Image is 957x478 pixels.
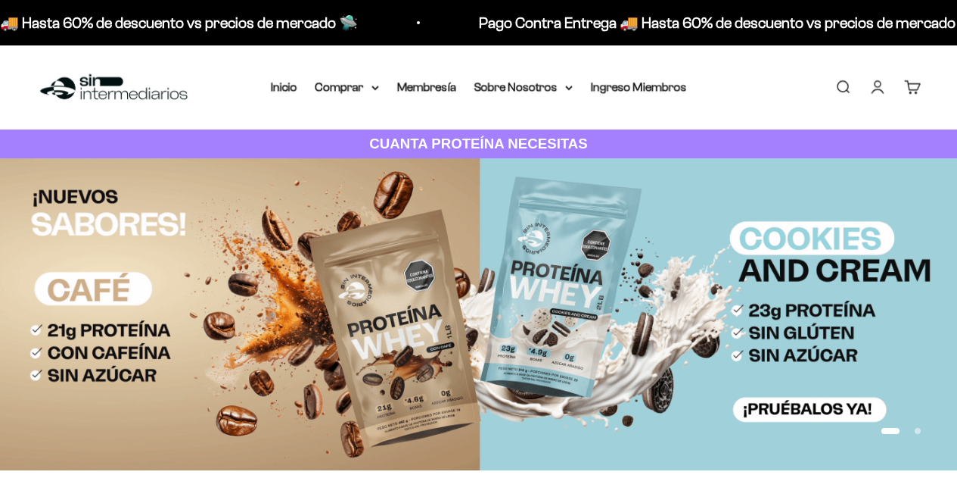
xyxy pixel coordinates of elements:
[315,77,379,97] summary: Comprar
[271,80,297,93] a: Inicio
[369,136,588,152] strong: CUANTA PROTEÍNA NECESITAS
[591,80,687,93] a: Ingreso Miembros
[397,80,456,93] a: Membresía
[474,77,573,97] summary: Sobre Nosotros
